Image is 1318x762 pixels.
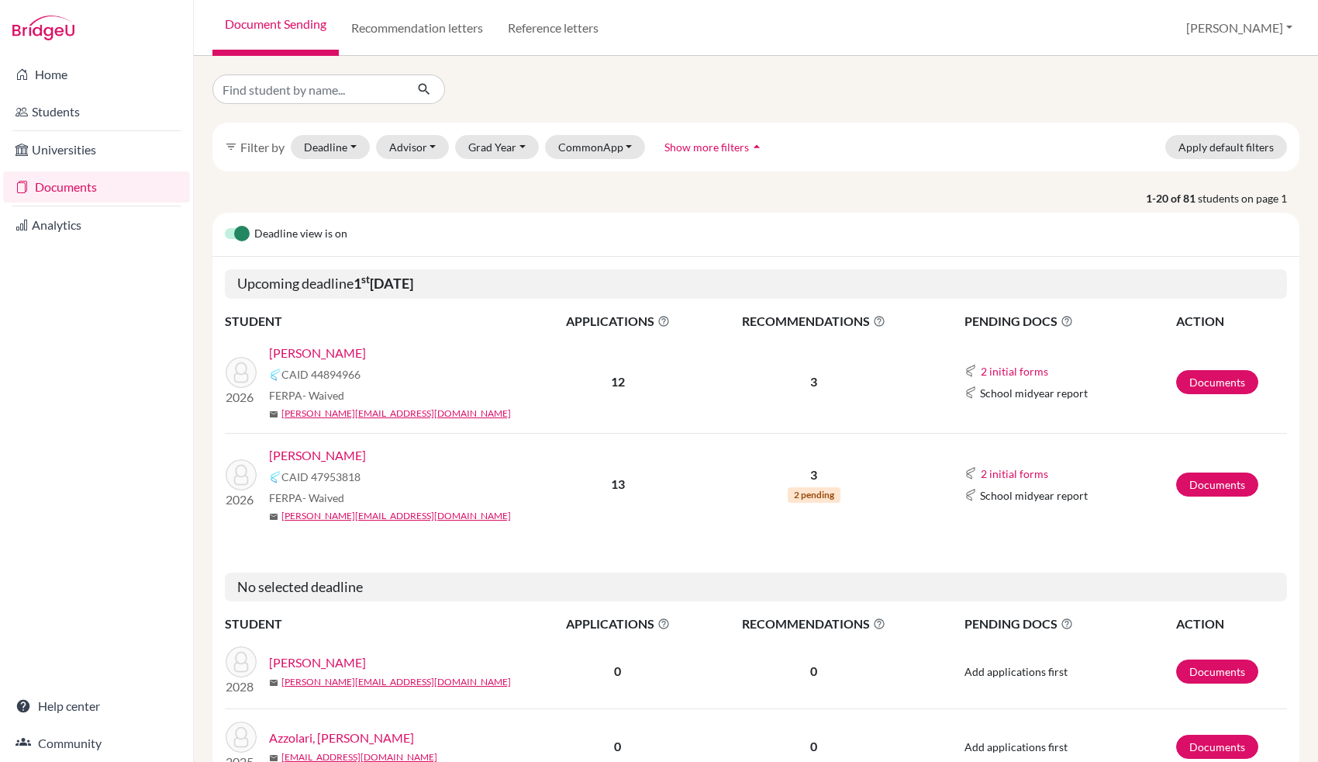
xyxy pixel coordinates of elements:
a: Azzolari, [PERSON_NAME] [269,729,414,747]
img: Bridge-U [12,16,74,40]
a: Documents [3,171,190,203]
th: ACTION [1175,311,1287,331]
button: Grad Year [455,135,539,159]
span: RECOMMENDATIONS [701,615,926,633]
b: 13 [611,476,625,491]
p: 3 [701,372,926,391]
button: 2 initial forms [980,465,1049,483]
button: CommonApp [545,135,646,159]
a: Documents [1176,370,1258,394]
p: 2026 [226,388,257,407]
img: Common App logo [964,386,977,399]
a: Documents [1176,735,1258,759]
p: 2028 [226,677,257,696]
i: filter_list [225,140,237,153]
span: PENDING DOCS [964,615,1175,633]
input: Find student by name... [212,74,405,104]
span: CAID 44894966 [281,366,361,383]
sup: st [361,273,370,286]
a: [PERSON_NAME][EMAIL_ADDRESS][DOMAIN_NAME] [281,675,511,689]
p: 0 [701,737,926,756]
button: Show more filtersarrow_drop_up [651,135,778,159]
span: Filter by [240,140,285,154]
th: STUDENT [225,614,535,634]
p: 0 [701,662,926,681]
a: Community [3,728,190,759]
span: RECOMMENDATIONS [701,312,926,331]
span: CAID 47953818 [281,469,361,485]
th: ACTION [1175,614,1287,634]
span: FERPA [269,490,344,506]
span: Deadline view is on [254,225,347,244]
button: [PERSON_NAME] [1179,13,1299,43]
button: Advisor [376,135,450,159]
img: Common App logo [269,471,281,483]
b: 0 [614,663,621,678]
p: 2026 [226,490,257,509]
a: Students [3,96,190,127]
i: arrow_drop_up [749,139,764,154]
span: - Waived [302,389,344,402]
img: Andrade, Gabriel [226,357,257,388]
button: 2 initial forms [980,362,1049,380]
a: Help center [3,691,190,722]
span: mail [269,678,278,688]
span: Add applications first [964,665,1068,678]
span: Add applications first [964,740,1068,753]
h5: No selected deadline [225,573,1287,602]
a: Analytics [3,210,190,241]
button: Apply default filters [1165,135,1287,159]
a: Universities [3,134,190,165]
span: 2 pending [788,487,840,503]
b: 1 [DATE] [354,275,413,292]
a: Documents [1176,473,1258,497]
a: Documents [1176,660,1258,684]
span: - Waived [302,491,344,504]
a: [PERSON_NAME] [269,446,366,465]
img: Azzolari, Massimiliano Scott [226,722,257,753]
span: School midyear report [980,487,1088,504]
th: STUDENT [225,311,535,331]
img: Schlasberg, Harald [226,459,257,490]
span: PENDING DOCS [964,312,1175,331]
a: [PERSON_NAME][EMAIL_ADDRESS][DOMAIN_NAME] [281,407,511,421]
b: 0 [614,739,621,753]
a: [PERSON_NAME] [269,344,366,362]
span: FERPA [269,387,344,404]
img: Common App logo [964,489,977,501]
h5: Upcoming deadline [225,269,1287,299]
span: mail [269,512,278,521]
span: School midyear report [980,385,1088,401]
b: 12 [611,374,625,389]
span: Show more filters [664,140,749,154]
a: Home [3,59,190,90]
span: APPLICATIONS [536,615,699,633]
span: mail [269,410,278,419]
p: 3 [701,466,926,484]
img: Common App logo [964,467,977,480]
button: Deadline [291,135,370,159]
img: ajayi, marcello [226,646,257,677]
span: students on page 1 [1198,190,1299,206]
span: APPLICATIONS [536,312,699,331]
img: Common App logo [964,365,977,377]
a: [PERSON_NAME] [269,653,366,672]
a: [PERSON_NAME][EMAIL_ADDRESS][DOMAIN_NAME] [281,509,511,523]
img: Common App logo [269,369,281,381]
strong: 1-20 of 81 [1146,190,1198,206]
